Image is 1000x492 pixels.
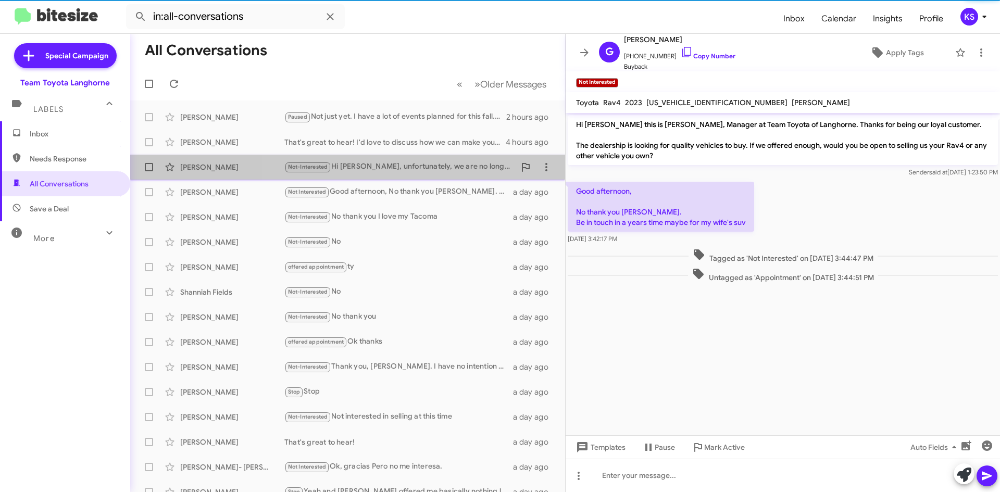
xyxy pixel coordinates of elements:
div: Ok, gracias Pero no me interesa. [284,461,513,473]
div: a day ago [513,237,557,247]
div: Good afternoon, No thank you [PERSON_NAME]. Be in touch in a years time maybe for my wife's suv [284,186,513,198]
span: Special Campaign [45,51,108,61]
p: Good afternoon, No thank you [PERSON_NAME]. Be in touch in a years time maybe for my wife's suv [568,182,754,232]
span: Not-Interested [288,313,328,320]
span: Inbox [30,129,118,139]
div: a day ago [513,212,557,222]
button: Templates [566,438,634,457]
span: G [605,44,614,60]
span: « [457,78,463,91]
a: Copy Number [681,52,735,60]
div: [PERSON_NAME] [180,437,284,447]
button: Mark Active [683,438,753,457]
span: Tagged as 'Not Interested' on [DATE] 3:44:47 PM [689,248,878,263]
div: a day ago [513,187,557,197]
button: Previous [451,73,469,95]
span: » [474,78,480,91]
span: said at [929,168,947,176]
div: [PERSON_NAME] [180,337,284,347]
input: Search [126,4,345,29]
div: a day ago [513,462,557,472]
div: No thank you [284,311,513,323]
span: Not-Interested [288,363,328,370]
h1: All Conversations [145,42,267,59]
div: [PERSON_NAME] [180,137,284,147]
div: a day ago [513,337,557,347]
div: That's great to hear! [284,437,513,447]
div: 4 hours ago [506,137,557,147]
button: KS [952,8,989,26]
div: [PERSON_NAME] [180,112,284,122]
div: Shanniah Fields [180,287,284,297]
div: Thank you, [PERSON_NAME]. I have no intention of selling my car at present. [284,361,513,373]
div: ty [284,261,513,273]
span: [US_VEHICLE_IDENTIFICATION_NUMBER] [646,98,787,107]
button: Pause [634,438,683,457]
span: Sender [DATE] 1:23:50 PM [909,168,998,176]
span: Not-Interested [288,163,328,170]
div: a day ago [513,362,557,372]
div: [PERSON_NAME] [180,362,284,372]
span: All Conversations [30,179,89,189]
div: KS [960,8,978,26]
div: a day ago [513,287,557,297]
span: Save a Deal [30,204,69,214]
div: No [284,236,513,248]
div: a day ago [513,412,557,422]
div: Ok thanks [284,336,513,348]
span: Not Interested [288,463,327,470]
span: Not-Interested [288,238,328,245]
div: a day ago [513,312,557,322]
span: Templates [574,438,626,457]
div: [PERSON_NAME] [180,187,284,197]
a: Calendar [813,4,865,34]
span: Paused [288,113,307,120]
a: Insights [865,4,911,34]
span: Auto Fields [910,438,960,457]
div: a day ago [513,437,557,447]
span: Older Messages [480,79,546,90]
div: a day ago [513,387,557,397]
span: offered appointment [288,263,344,270]
span: Buyback [624,61,735,72]
a: Profile [911,4,952,34]
p: Hi [PERSON_NAME] this is [PERSON_NAME], Manager at Team Toyota of Langhorne. Thanks for being our... [568,115,998,165]
small: Not Interested [576,78,618,87]
span: Not-Interested [288,413,328,420]
span: Rav4 [603,98,621,107]
button: Next [468,73,553,95]
div: No thank you I love my Tacoma [284,211,513,223]
div: [PERSON_NAME] [180,262,284,272]
span: Not-Interested [288,288,328,295]
div: Not interested in selling at this time [284,411,513,423]
div: [PERSON_NAME] [180,312,284,322]
span: Stop [288,388,301,395]
span: Needs Response [30,154,118,164]
span: Apply Tags [886,43,924,62]
span: [PERSON_NAME] [624,33,735,46]
span: [DATE] 3:42:17 PM [568,235,617,243]
div: Hi [PERSON_NAME], unfortunately, we are no longer living in the area. [284,161,515,173]
a: Inbox [775,4,813,34]
div: [PERSON_NAME] [180,387,284,397]
div: [PERSON_NAME] [180,212,284,222]
div: No [284,286,513,298]
div: 2 hours ago [506,112,557,122]
button: Apply Tags [843,43,950,62]
span: Not-Interested [288,213,328,220]
span: More [33,234,55,243]
span: offered appointment [288,338,344,345]
div: Not just yet. I have a lot of events planned for this fall. Maybe next Spring I'll be ready. [284,111,506,123]
button: Auto Fields [902,438,969,457]
div: Team Toyota Langhorne [20,78,110,88]
span: 2023 [625,98,642,107]
span: Toyota [576,98,599,107]
nav: Page navigation example [451,73,553,95]
div: a day ago [513,262,557,272]
div: [PERSON_NAME]- [PERSON_NAME] [180,462,284,472]
span: [PHONE_NUMBER] [624,46,735,61]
